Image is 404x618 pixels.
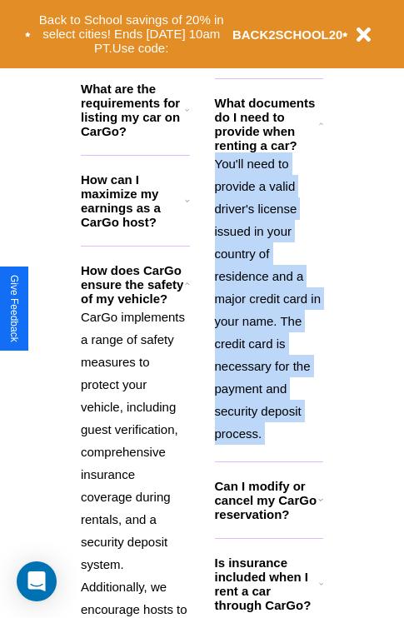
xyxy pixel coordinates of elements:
h3: Is insurance included when I rent a car through CarGo? [215,556,319,612]
h3: How does CarGo ensure the safety of my vehicle? [81,263,185,306]
b: BACK2SCHOOL20 [232,27,343,42]
h3: How can I maximize my earnings as a CarGo host? [81,172,185,229]
h3: What are the requirements for listing my car on CarGo? [81,82,185,138]
h3: What documents do I need to provide when renting a car? [215,96,320,152]
p: You'll need to provide a valid driver's license issued in your country of residence and a major c... [215,152,324,445]
button: Back to School savings of 20% in select cities! Ends [DATE] 10am PT.Use code: [31,8,232,60]
div: Give Feedback [8,275,20,342]
h3: Can I modify or cancel my CarGo reservation? [215,479,318,521]
div: Open Intercom Messenger [17,561,57,601]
